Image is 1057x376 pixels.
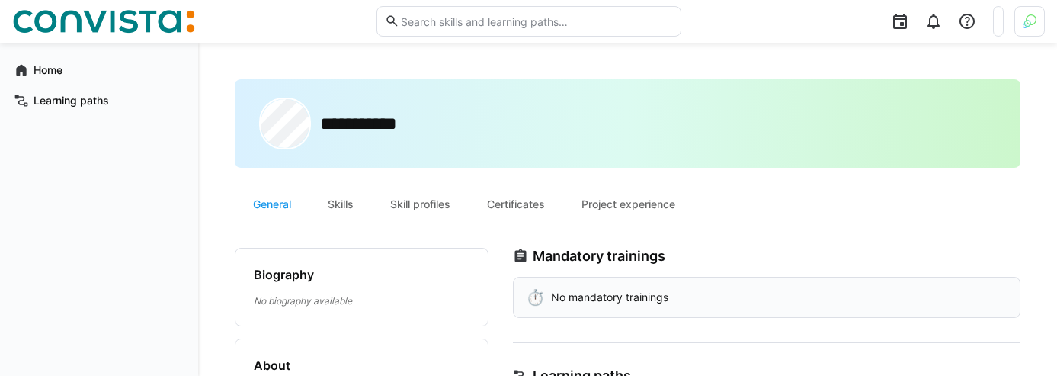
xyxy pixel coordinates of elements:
[563,186,693,223] div: Project experience
[254,358,290,373] h4: About
[254,294,469,307] p: No biography available
[235,186,309,223] div: General
[254,267,314,282] h4: Biography
[469,186,563,223] div: Certificates
[372,186,469,223] div: Skill profiles
[309,186,372,223] div: Skills
[526,290,545,305] div: ⏱️
[533,248,665,265] h3: Mandatory trainings
[399,14,672,28] input: Search skills and learning paths…
[551,290,668,305] p: No mandatory trainings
